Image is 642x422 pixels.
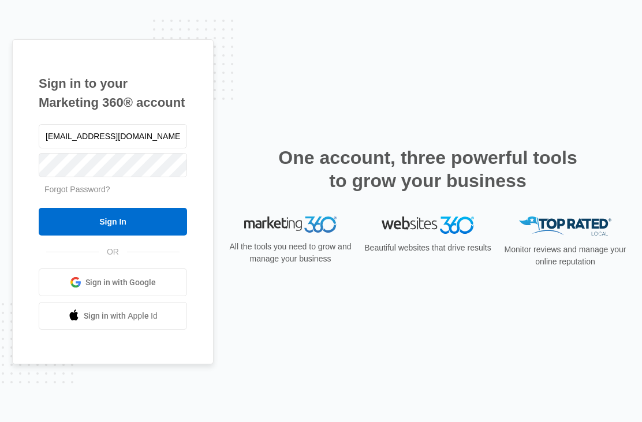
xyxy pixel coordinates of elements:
[39,302,187,330] a: Sign in with Apple Id
[275,146,581,192] h2: One account, three powerful tools to grow your business
[519,216,611,236] img: Top Rated Local
[39,268,187,296] a: Sign in with Google
[39,208,187,236] input: Sign In
[501,244,630,268] p: Monitor reviews and manage your online reputation
[84,310,158,322] span: Sign in with Apple Id
[99,246,127,258] span: OR
[39,74,187,112] h1: Sign in to your Marketing 360® account
[363,242,492,254] p: Beautiful websites that drive results
[44,185,110,194] a: Forgot Password?
[226,241,355,265] p: All the tools you need to grow and manage your business
[382,216,474,233] img: Websites 360
[39,124,187,148] input: Email
[244,216,337,233] img: Marketing 360
[85,277,156,289] span: Sign in with Google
